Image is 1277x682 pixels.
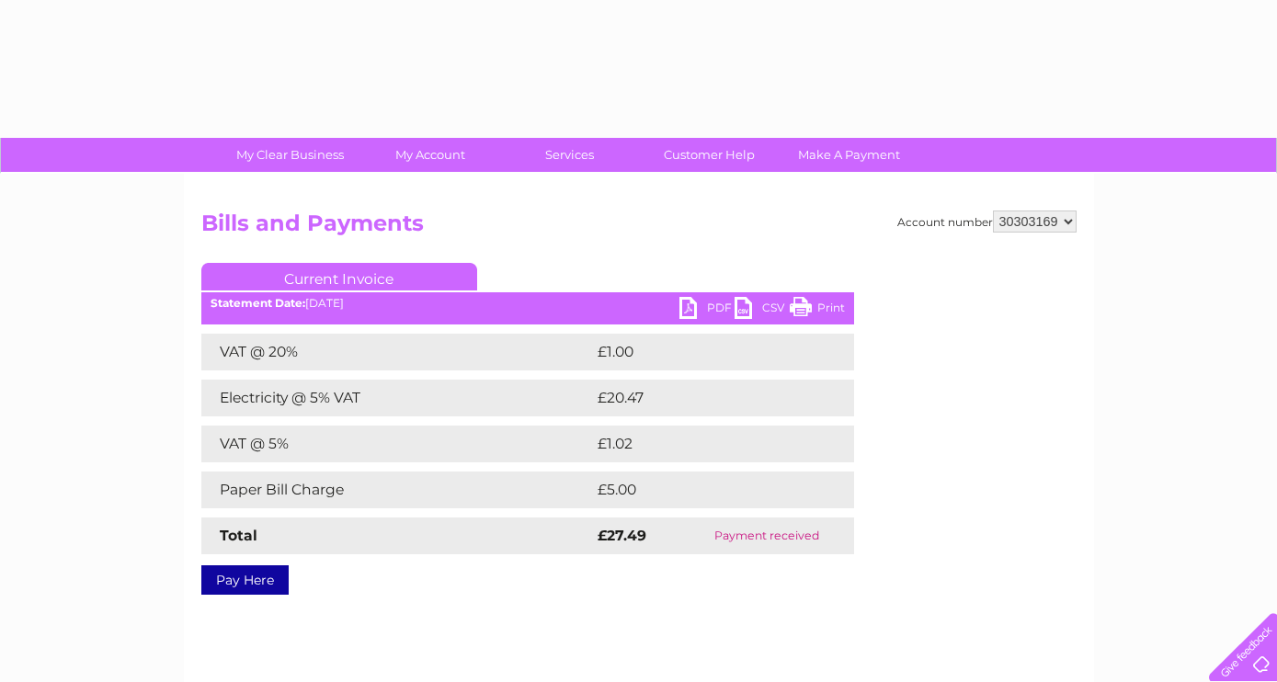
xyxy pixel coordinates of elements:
a: Customer Help [633,138,785,172]
a: My Account [354,138,506,172]
td: £1.00 [593,334,810,370]
b: Statement Date: [211,296,305,310]
a: PDF [679,297,735,324]
td: Paper Bill Charge [201,472,593,508]
h2: Bills and Payments [201,210,1077,245]
a: Current Invoice [201,263,477,290]
td: VAT @ 5% [201,426,593,462]
strong: Total [220,527,257,544]
td: Payment received [680,517,853,554]
strong: £27.49 [598,527,646,544]
td: Electricity @ 5% VAT [201,380,593,416]
a: My Clear Business [214,138,366,172]
div: [DATE] [201,297,854,310]
a: Print [790,297,845,324]
td: £1.02 [593,426,809,462]
a: Make A Payment [773,138,925,172]
td: £5.00 [593,472,812,508]
td: £20.47 [593,380,816,416]
a: Services [494,138,645,172]
a: Pay Here [201,565,289,595]
a: CSV [735,297,790,324]
div: Account number [897,210,1077,233]
td: VAT @ 20% [201,334,593,370]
